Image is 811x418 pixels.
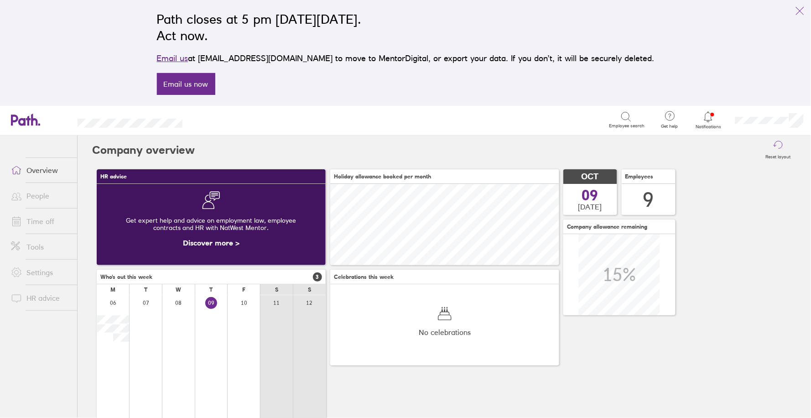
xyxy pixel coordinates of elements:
[210,287,213,293] div: T
[4,263,77,282] a: Settings
[313,272,322,282] span: 3
[183,238,239,247] a: Discover more >
[760,136,796,165] button: Reset layout
[157,52,655,65] p: at [EMAIL_ADDRESS][DOMAIN_NAME] to move to MentorDigital, or export your data. If you don’t, it w...
[655,124,685,129] span: Get help
[207,115,230,124] div: Search
[144,287,147,293] div: T
[157,11,655,44] h2: Path closes at 5 pm [DATE][DATE]. Act now.
[157,53,188,63] a: Email us
[104,209,318,239] div: Get expert help and advice on employment law, employee contracts and HR with NatWest Mentor.
[176,287,181,293] div: W
[567,224,648,230] span: Company allowance remaining
[100,173,127,180] span: HR advice
[100,274,152,280] span: Who's out this week
[582,172,599,182] span: OCT
[694,110,723,130] a: Notifications
[157,73,215,95] a: Email us now
[4,187,77,205] a: People
[4,212,77,230] a: Time off
[110,287,115,293] div: M
[582,188,598,203] span: 09
[625,173,654,180] span: Employees
[643,188,654,211] div: 9
[4,289,77,307] a: HR advice
[4,238,77,256] a: Tools
[334,173,431,180] span: Holiday allowance booked per month
[578,203,602,211] span: [DATE]
[275,287,278,293] div: S
[609,123,645,129] span: Employee search
[334,274,394,280] span: Celebrations this week
[419,328,471,336] span: No celebrations
[242,287,245,293] div: F
[92,136,195,165] h2: Company overview
[308,287,311,293] div: S
[694,124,723,130] span: Notifications
[4,161,77,179] a: Overview
[760,152,796,160] label: Reset layout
